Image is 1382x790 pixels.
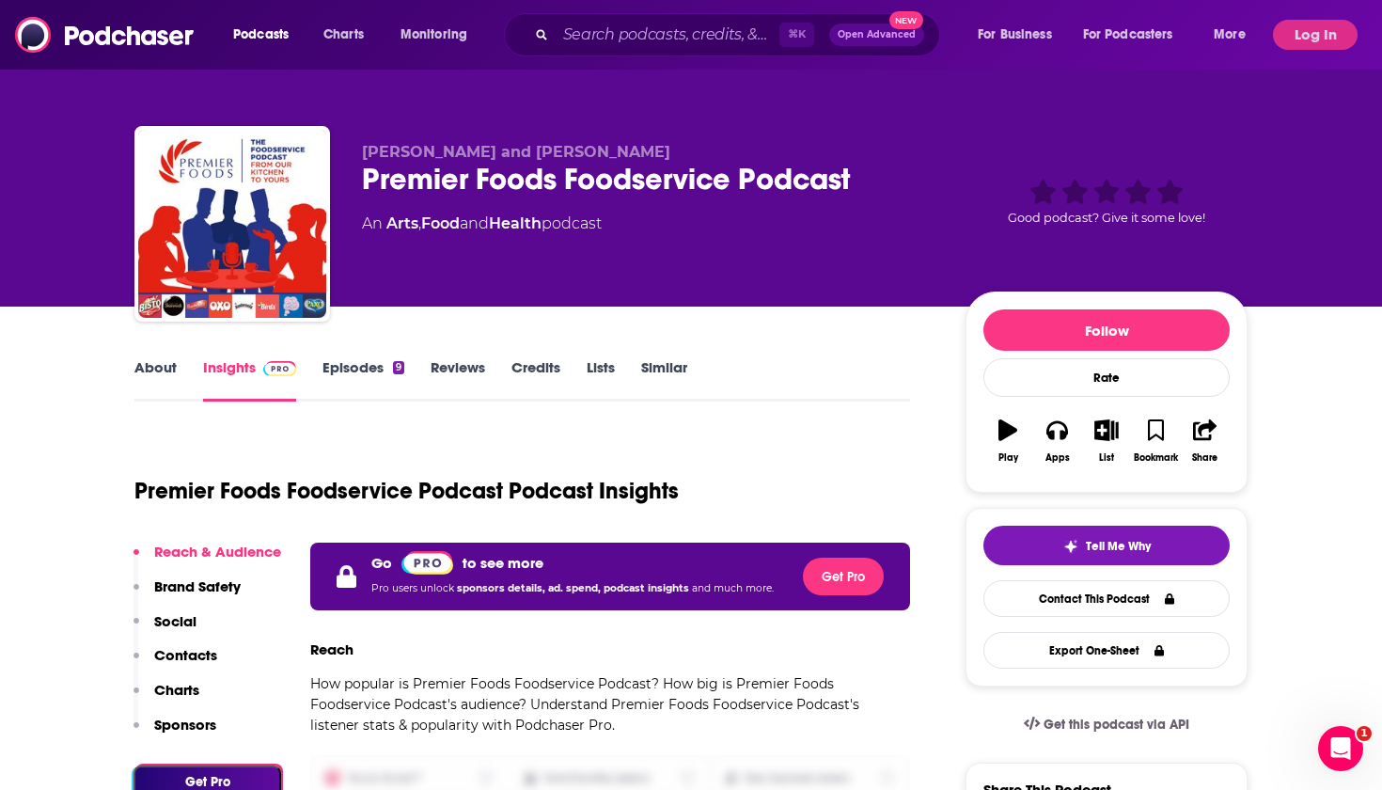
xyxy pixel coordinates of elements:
a: About [134,358,177,402]
img: tell me why sparkle [1063,539,1078,554]
div: Good podcast? Give it some love! [966,143,1248,260]
img: Premier Foods Foodservice Podcast [138,130,326,318]
span: Podcasts [233,22,289,48]
span: Charts [323,22,364,48]
button: Log In [1273,20,1358,50]
button: Share [1181,407,1230,475]
button: open menu [1201,20,1269,50]
a: Similar [641,358,687,402]
div: Share [1192,452,1217,464]
div: Apps [1045,452,1070,464]
p: Contacts [154,646,217,664]
span: Get this podcast via API [1044,717,1189,733]
button: Reach & Audience [133,543,281,577]
button: Charts [133,681,199,716]
button: Play [983,407,1032,475]
p: Social [154,612,196,630]
a: Reviews [431,358,485,402]
span: Monitoring [400,22,467,48]
a: Contact This Podcast [983,580,1230,617]
button: tell me why sparkleTell Me Why [983,526,1230,565]
button: Open AdvancedNew [829,24,924,46]
span: More [1214,22,1246,48]
button: List [1082,407,1131,475]
img: Podchaser Pro [401,551,453,575]
span: Open Advanced [838,30,916,39]
a: Arts [386,214,418,232]
span: [PERSON_NAME] and [PERSON_NAME] [362,143,670,161]
p: How popular is Premier Foods Foodservice Podcast? How big is Premier Foods Foodservice Podcast's ... [310,673,910,735]
span: 1 [1357,726,1372,741]
a: InsightsPodchaser Pro [203,358,296,402]
button: open menu [220,20,313,50]
p: Charts [154,681,199,699]
a: Credits [511,358,560,402]
iframe: Intercom live chat [1318,726,1363,771]
span: ⌘ K [779,23,814,47]
p: Sponsors [154,716,216,734]
button: Follow [983,309,1230,351]
div: 9 [393,361,404,374]
p: Go [371,554,392,572]
p: Pro users unlock and much more. [371,575,774,603]
img: Podchaser - Follow, Share and Rate Podcasts [15,17,196,53]
button: Contacts [133,646,217,681]
span: and [460,214,489,232]
button: Get Pro [803,558,884,595]
img: Podchaser Pro [263,361,296,376]
span: For Podcasters [1083,22,1173,48]
div: Play [998,452,1018,464]
p: Brand Safety [154,577,241,595]
span: Tell Me Why [1086,539,1151,554]
div: Rate [983,358,1230,397]
a: Charts [311,20,375,50]
button: Social [133,612,196,647]
a: Health [489,214,542,232]
button: open menu [965,20,1076,50]
h1: Premier Foods Foodservice Podcast Podcast Insights [134,477,679,505]
a: Episodes9 [322,358,404,402]
a: Pro website [401,550,453,575]
button: open menu [387,20,492,50]
input: Search podcasts, credits, & more... [556,20,779,50]
div: Search podcasts, credits, & more... [522,13,958,56]
p: Reach & Audience [154,543,281,561]
button: Sponsors [133,716,216,750]
button: Bookmark [1131,407,1180,475]
div: Bookmark [1134,452,1178,464]
span: New [889,11,923,29]
div: An podcast [362,213,602,235]
button: Apps [1032,407,1081,475]
span: sponsors details, ad. spend, podcast insights [457,582,692,594]
a: Food [421,214,460,232]
div: List [1099,452,1114,464]
h3: Reach [310,640,353,658]
a: Get this podcast via API [1009,702,1204,748]
p: to see more [463,554,543,572]
button: Brand Safety [133,577,241,612]
button: open menu [1071,20,1201,50]
span: , [418,214,421,232]
span: Good podcast? Give it some love! [1008,211,1205,225]
span: For Business [978,22,1052,48]
a: Lists [587,358,615,402]
button: Export One-Sheet [983,632,1230,669]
